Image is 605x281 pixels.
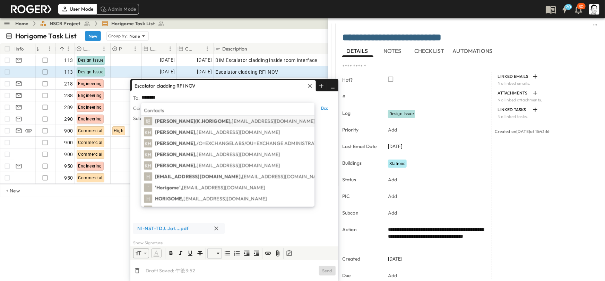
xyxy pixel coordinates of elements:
span: Unordered List (Ctrl + Shift + 8) [223,249,232,257]
div: Admin Mode [97,4,139,14]
button: Insert Link [264,249,272,257]
button: Menu [203,45,211,53]
span: 950 [64,163,73,170]
span: Color [150,248,162,259]
button: Outdent [252,249,261,257]
p: Add [388,209,397,216]
p: Priority [342,126,378,133]
button: Sort [58,45,66,53]
p: Buildings [342,160,378,166]
span: [DATE] [197,56,212,64]
div: User Mode [58,4,97,14]
span: Design Issue [78,70,104,74]
button: Sort [249,45,257,53]
button: Format text underlined. Shortcut: Ctrl+U [186,249,195,257]
p: Priority [119,45,122,52]
span: 113 [64,69,73,75]
p: [PERSON_NAME], [155,129,280,136]
p: Add [388,193,397,200]
span: Underline (Ctrl+U) [186,249,195,257]
span: Strikethrough [196,249,204,257]
div: Info [16,39,24,58]
p: Draft Saved: 午後3:52 [146,267,195,274]
button: Format text as bold. Shortcut: Ctrl+B [167,249,175,257]
button: Sort [40,45,47,53]
span: 900 [64,151,73,158]
p: [PERSON_NAME], [155,140,567,147]
p: Status [342,176,378,183]
p: Last Email Date [150,45,157,52]
span: Ordered List (Ctrl + Shift + 7) [233,249,241,257]
button: Add Template [285,249,293,257]
p: Action [342,226,378,233]
p: 30 [579,4,584,9]
span: KH [145,143,152,144]
p: Add [388,176,397,183]
a: Home [15,20,29,27]
p: Description [222,45,248,52]
span: 113 [64,57,73,64]
span: AUTOMATIONS [453,48,494,54]
span: [DATE] [197,68,212,76]
span: 900 [64,127,73,134]
p: No linked emails. [498,81,595,86]
button: Format text as strikethrough [196,249,204,257]
span: Horigome Task List [111,20,155,27]
p: Last Email Date [342,143,378,150]
p: HORIGOME, [155,206,267,213]
button: Sort [123,45,131,53]
p: Created [185,45,194,52]
h6: 20 [566,4,571,10]
button: Indent [243,249,251,257]
button: sidedrawer-menu [591,21,599,29]
p: Escalator cladding RFI NOV [135,80,196,91]
span: [EMAIL_ADDRESS][DOMAIN_NAME] [184,207,267,213]
span: 289 [64,104,73,111]
span: [EMAIL_ADDRESS][DOMAIN_NAME] [242,173,326,180]
p: Due [342,272,378,279]
button: Sort [158,45,166,53]
button: Format text as italic. Shortcut: Ctrl+I [176,249,185,257]
span: 290 [64,116,73,123]
span: BIM Escalator cladding inside room interface [215,57,317,64]
p: Add [388,126,397,133]
img: Profile Picture [589,4,599,15]
span: Italic (Ctrl+I) [176,249,185,257]
p: No linked tasks. [498,114,595,119]
p: PIC [342,193,378,200]
span: [EMAIL_ADDRESS][DOMAIN_NAME] [197,151,280,157]
span: Indent (Tab) [243,249,251,257]
p: HORIGOME, [155,195,267,202]
button: Menu [45,45,54,53]
p: None [129,33,140,39]
span: Design Issue [78,58,104,63]
span: Commercial [78,175,103,180]
p: Hot? [342,76,378,83]
p: LINKED TASKS [498,107,530,112]
button: Menu [64,45,72,53]
button: Add Attachments [274,249,282,257]
span: [EMAIL_ADDRESS][DOMAIN_NAME] [182,184,266,191]
span: Engineering [78,117,102,121]
p: # [342,93,378,100]
p: [PERSON_NAME](K.HORIGOME), [155,118,315,125]
span: Created on [DATE] at 15:43:16 [495,129,550,134]
span: KH [145,132,152,133]
span: N1-NST-TDJ...lat....pdf [137,225,189,232]
span: Insert Link (Ctrl + K) [264,249,272,257]
span: High [114,128,124,133]
span: Commercial [78,140,103,145]
span: 218 [64,80,73,87]
p: Horigome Task List [15,31,77,41]
span: CHECKLIST [414,48,446,54]
button: Sort [92,45,100,53]
span: 288 [64,92,73,99]
span: 堀 [146,121,150,121]
button: Menu [131,45,139,53]
button: Menu [166,45,174,53]
button: Menu [100,45,108,53]
button: Escalator cladding RFI NOV [132,80,316,91]
button: New [85,31,101,41]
